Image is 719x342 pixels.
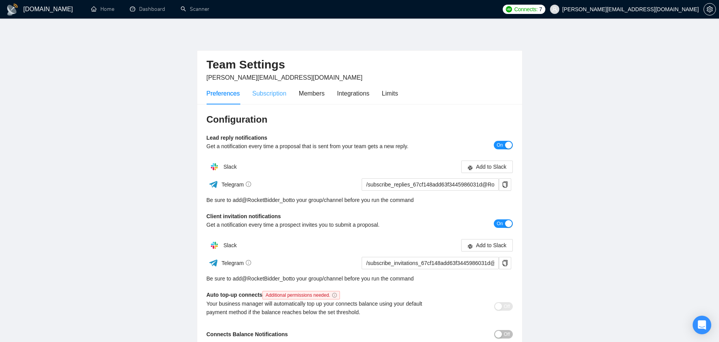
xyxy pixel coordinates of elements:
[299,89,325,98] div: Members
[209,180,218,189] img: ww3wtPAAAAAElFTkSuQmCC
[499,260,511,266] span: copy
[704,6,716,12] span: setting
[207,274,513,283] div: Be sure to add to your group/channel before you run the command
[207,113,513,126] h3: Configuration
[497,141,503,149] span: On
[91,6,114,12] a: homeHome
[207,159,222,174] img: hpQkSZIkSZIkSZIkSZIkSZIkSZIkSZIkSZIkSZIkSZIkSZIkSZIkSZIkSZIkSZIkSZIkSZIkSZIkSZIkSZIkSZIkSZIkSZIkS...
[6,3,19,16] img: logo
[209,258,218,268] img: ww3wtPAAAAAElFTkSuQmCC
[476,241,507,250] span: Add to Slack
[223,164,236,170] span: Slack
[207,292,343,298] b: Auto top-up connects
[207,57,513,73] h2: Team Settings
[337,89,370,98] div: Integrations
[207,142,436,150] div: Get a notification every time a proposal that is sent from your team gets a new reply.
[207,299,436,316] div: Your business manager will automatically top up your connects balance using your default payment ...
[504,330,510,339] span: Off
[703,6,716,12] a: setting
[467,243,473,249] span: slack
[252,89,286,98] div: Subscription
[262,291,340,299] span: Additional permissions needed.
[242,274,291,283] a: @RocketBidder_bot
[476,162,507,171] span: Add to Slack
[499,257,511,269] button: copy
[539,5,542,14] span: 7
[242,196,291,204] a: @RocketBidder_bot
[207,213,281,219] b: Client invitation notifications
[499,181,511,188] span: copy
[246,181,251,187] span: info-circle
[223,242,236,248] span: Slack
[461,161,513,173] button: slackAdd to Slack
[499,178,511,191] button: copy
[221,260,251,266] span: Telegram
[221,181,251,188] span: Telegram
[207,74,363,81] span: [PERSON_NAME][EMAIL_ADDRESS][DOMAIN_NAME]
[181,6,209,12] a: searchScanner
[207,238,222,253] img: hpQkSZIkSZIkSZIkSZIkSZIkSZIkSZIkSZIkSZIkSZIkSZIkSZIkSZIkSZIkSZIkSZIkSZIkSZIkSZIkSZIkSZIkSZIkSZIkS...
[693,316,711,334] div: Open Intercom Messenger
[514,5,538,14] span: Connects:
[552,7,557,12] span: user
[461,239,513,251] button: slackAdd to Slack
[382,89,398,98] div: Limits
[332,293,337,298] span: info-circle
[246,260,251,265] span: info-circle
[130,6,165,12] a: dashboardDashboard
[497,219,503,228] span: On
[467,165,473,171] span: slack
[207,89,240,98] div: Preferences
[207,135,267,141] b: Lead reply notifications
[506,6,512,12] img: upwork-logo.png
[703,3,716,15] button: setting
[207,221,436,229] div: Get a notification every time a prospect invites you to submit a proposal.
[207,331,288,337] b: Connects Balance Notifications
[504,302,510,311] span: Off
[207,196,513,204] div: Be sure to add to your group/channel before you run the command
